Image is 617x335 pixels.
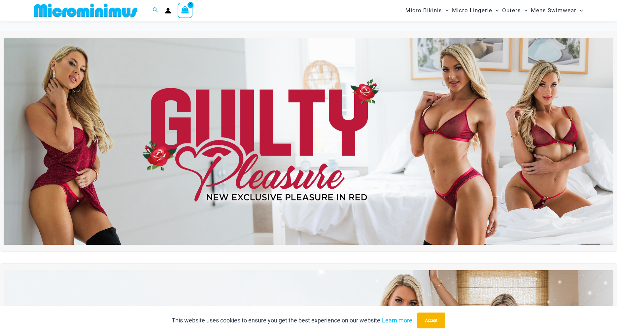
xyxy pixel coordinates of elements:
[165,8,171,14] a: Account icon link
[492,2,499,19] span: Menu Toggle
[403,1,586,20] nav: Site Navigation
[531,2,576,19] span: Mens Swimwear
[404,2,450,19] a: Micro BikinisMenu ToggleMenu Toggle
[521,2,528,19] span: Menu Toggle
[172,316,412,325] p: This website uses cookies to ensure you get the best experience on our website.
[153,6,158,15] a: Search icon link
[178,3,193,18] a: View Shopping Cart, empty
[405,2,442,19] span: Micro Bikinis
[450,2,500,19] a: Micro LingerieMenu ToggleMenu Toggle
[31,3,140,18] img: MM SHOP LOGO FLAT
[500,2,529,19] a: OutersMenu ToggleMenu Toggle
[502,2,521,19] span: Outers
[452,2,492,19] span: Micro Lingerie
[442,2,449,19] span: Menu Toggle
[529,2,585,19] a: Mens SwimwearMenu ToggleMenu Toggle
[576,2,583,19] span: Menu Toggle
[4,38,613,245] img: Guilty Pleasures Red Lingerie
[417,313,445,328] button: Accept
[382,317,412,324] a: Learn more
